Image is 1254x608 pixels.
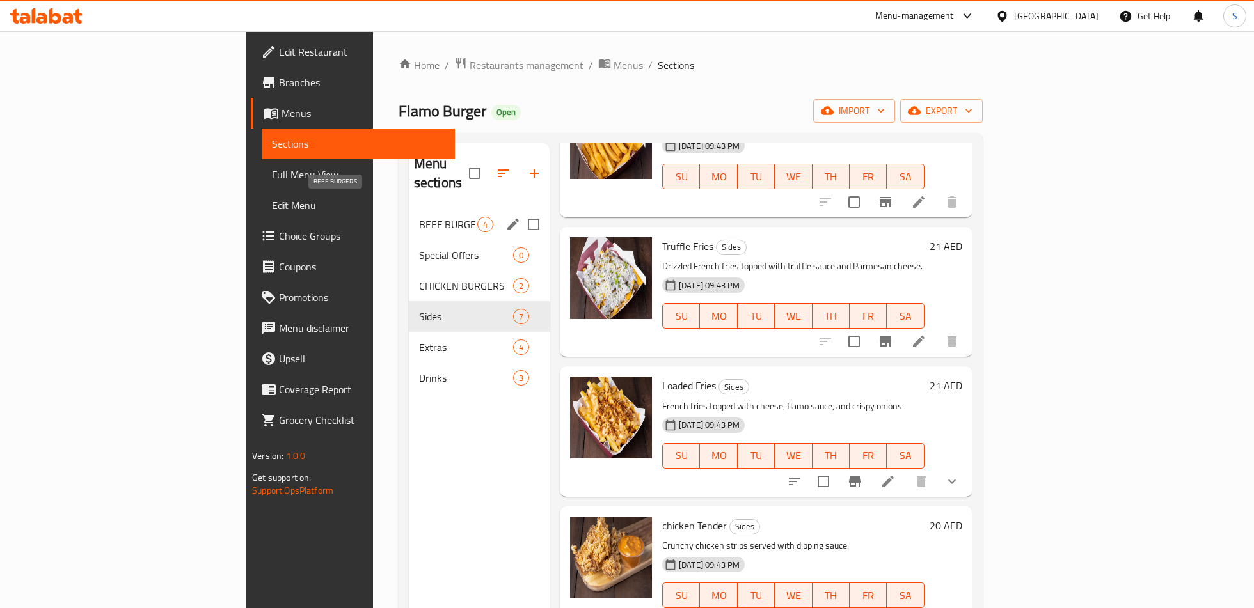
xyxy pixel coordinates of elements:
span: Restaurants management [470,58,583,73]
span: Edit Menu [272,198,445,213]
button: WE [775,303,812,329]
a: Menus [251,98,455,129]
span: Menus [614,58,643,73]
span: [DATE] 09:43 PM [674,419,745,431]
span: FR [855,307,882,325]
span: Coverage Report [279,382,445,397]
span: import [823,103,885,119]
nav: Menu sections [409,204,550,398]
a: Coverage Report [251,374,455,405]
span: FR [855,586,882,605]
span: TU [743,307,770,325]
span: Coupons [279,259,445,274]
span: SA [892,307,919,325]
span: Drinks [419,370,513,386]
span: export [910,103,972,119]
li: / [648,58,653,73]
span: SA [892,586,919,605]
a: Promotions [251,282,455,313]
span: 1.0.0 [286,448,306,464]
div: Drinks3 [409,362,550,393]
li: / [589,58,593,73]
button: FR [850,164,887,189]
span: 3 [514,372,528,384]
span: WE [780,446,807,465]
button: TU [738,303,775,329]
span: TH [818,168,845,186]
span: Select all sections [461,160,488,187]
button: MO [700,582,737,608]
button: MO [700,164,737,189]
p: Crunchy chicken strips served with dipping sauce. [662,538,925,554]
button: show more [937,466,967,497]
img: Truffle Fries [570,237,652,319]
span: 0 [514,249,528,261]
a: Edit menu item [911,194,926,210]
button: SU [662,582,700,608]
img: Loaded Fries [570,377,652,458]
a: Support.OpsPlatform [252,482,333,499]
span: Special Offers [419,247,513,263]
a: Choice Groups [251,221,455,251]
span: Sections [658,58,694,73]
button: TH [813,303,850,329]
button: TU [738,582,775,608]
a: Menus [598,57,643,74]
span: TU [743,168,770,186]
p: French fries topped with cheese, flamo sauce, and crispy onions [662,398,925,414]
button: FR [850,303,887,329]
span: Sort sections [488,158,519,189]
span: 7 [514,311,528,323]
button: SU [662,443,700,469]
span: SU [668,168,695,186]
span: Promotions [279,290,445,305]
button: TU [738,443,775,469]
button: TH [813,582,850,608]
span: 4 [514,341,528,354]
a: Grocery Checklist [251,405,455,435]
span: Version: [252,448,283,464]
svg: Show Choices [944,474,960,489]
span: SA [892,446,919,465]
span: WE [780,168,807,186]
button: import [813,99,895,123]
button: WE [775,443,812,469]
div: items [477,217,493,232]
span: Edit Restaurant [279,44,445,59]
span: MO [705,586,732,605]
a: Full Menu View [262,159,455,190]
button: delete [906,466,937,497]
span: S [1232,9,1237,23]
button: Add section [519,158,550,189]
span: Branches [279,75,445,90]
a: Upsell [251,343,455,374]
span: BEEF BURGERS [419,217,477,232]
span: Sections [272,136,445,152]
img: chicken Tender [570,517,652,598]
span: [DATE] 09:43 PM [674,279,745,292]
div: items [513,278,529,293]
button: export [900,99,983,123]
div: Sides [729,519,760,534]
span: SU [668,307,695,325]
a: Branches [251,67,455,98]
a: Menu disclaimer [251,313,455,343]
button: MO [700,303,737,329]
span: Grocery Checklist [279,412,445,428]
div: CHICKEN BURGERS [419,278,513,293]
button: FR [850,582,887,608]
span: TH [818,446,845,465]
button: Branch-specific-item [870,187,901,217]
span: Sides [419,309,513,324]
a: Edit Menu [262,190,455,221]
button: WE [775,582,812,608]
button: SU [662,303,700,329]
a: Sections [262,129,455,159]
p: Drizzled French fries topped with truffle sauce and Parmesan cheese. [662,258,925,274]
span: Sides [717,240,746,254]
button: TH [813,164,850,189]
button: SA [887,164,924,189]
span: Upsell [279,351,445,366]
span: Open [491,107,521,118]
